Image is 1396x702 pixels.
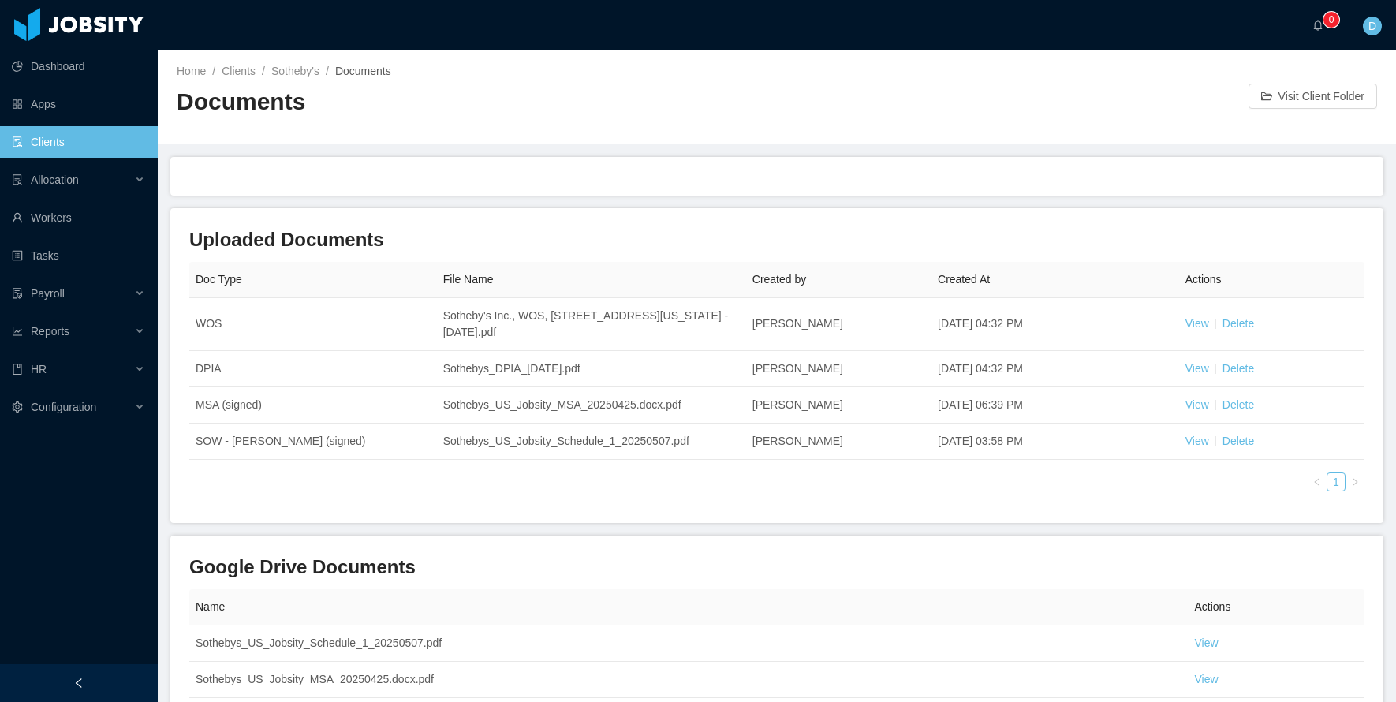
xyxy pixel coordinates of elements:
a: View [1185,398,1209,411]
a: 1 [1327,473,1345,491]
td: [DATE] 06:39 PM [931,387,1179,424]
td: MSA (signed) [189,387,437,424]
span: Reports [31,325,69,338]
td: [PERSON_NAME] [746,298,931,351]
span: / [212,65,215,77]
span: Documents [335,65,391,77]
li: 1 [1327,472,1346,491]
li: Previous Page [1308,472,1327,491]
i: icon: file-protect [12,288,23,299]
i: icon: right [1350,477,1360,487]
i: icon: setting [12,401,23,413]
a: View [1195,637,1219,649]
td: [PERSON_NAME] [746,424,931,460]
td: WOS [189,298,437,351]
a: Delete [1222,362,1254,375]
td: [PERSON_NAME] [746,351,931,387]
span: D [1368,17,1376,35]
i: icon: line-chart [12,326,23,337]
i: icon: solution [12,174,23,185]
a: icon: auditClients [12,126,145,158]
a: View [1185,362,1209,375]
li: Next Page [1346,472,1364,491]
td: Sothebys_US_Jobsity_MSA_20250425.docx.pdf [437,387,746,424]
span: Created by [752,273,806,286]
a: Clients [222,65,256,77]
span: Payroll [31,287,65,300]
a: icon: pie-chartDashboard [12,50,145,82]
i: icon: book [12,364,23,375]
a: icon: profileTasks [12,240,145,271]
td: Sothebys_DPIA_[DATE].pdf [437,351,746,387]
i: icon: left [1312,477,1322,487]
i: icon: bell [1312,20,1323,31]
td: Sothebys_US_Jobsity_MSA_20250425.docx.pdf [189,662,1189,698]
span: File Name [443,273,494,286]
a: View [1185,317,1209,330]
a: Delete [1222,435,1254,447]
a: Delete [1222,317,1254,330]
h2: Documents [177,86,777,118]
a: View [1195,673,1219,685]
td: [DATE] 03:58 PM [931,424,1179,460]
span: Actions [1185,273,1222,286]
a: Sotheby's [271,65,319,77]
a: View [1185,435,1209,447]
a: icon: userWorkers [12,202,145,233]
button: icon: folder-openVisit Client Folder [1249,84,1377,109]
span: Name [196,600,225,613]
span: Configuration [31,401,96,413]
a: Delete [1222,398,1254,411]
span: HR [31,363,47,375]
h3: Uploaded Documents [189,227,1364,252]
span: Doc Type [196,273,242,286]
span: Actions [1195,600,1231,613]
td: Sotheby's Inc., WOS, [STREET_ADDRESS][US_STATE] - [DATE].pdf [437,298,746,351]
a: icon: appstoreApps [12,88,145,120]
td: Sothebys_US_Jobsity_Schedule_1_20250507.pdf [189,625,1189,662]
span: Allocation [31,174,79,186]
span: / [326,65,329,77]
td: DPIA [189,351,437,387]
td: [PERSON_NAME] [746,387,931,424]
td: [DATE] 04:32 PM [931,298,1179,351]
span: / [262,65,265,77]
sup: 0 [1323,12,1339,28]
h3: Google Drive Documents [189,555,1364,580]
span: Created At [938,273,990,286]
a: Home [177,65,206,77]
td: [DATE] 04:32 PM [931,351,1179,387]
td: SOW - [PERSON_NAME] (signed) [189,424,437,460]
td: Sothebys_US_Jobsity_Schedule_1_20250507.pdf [437,424,746,460]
